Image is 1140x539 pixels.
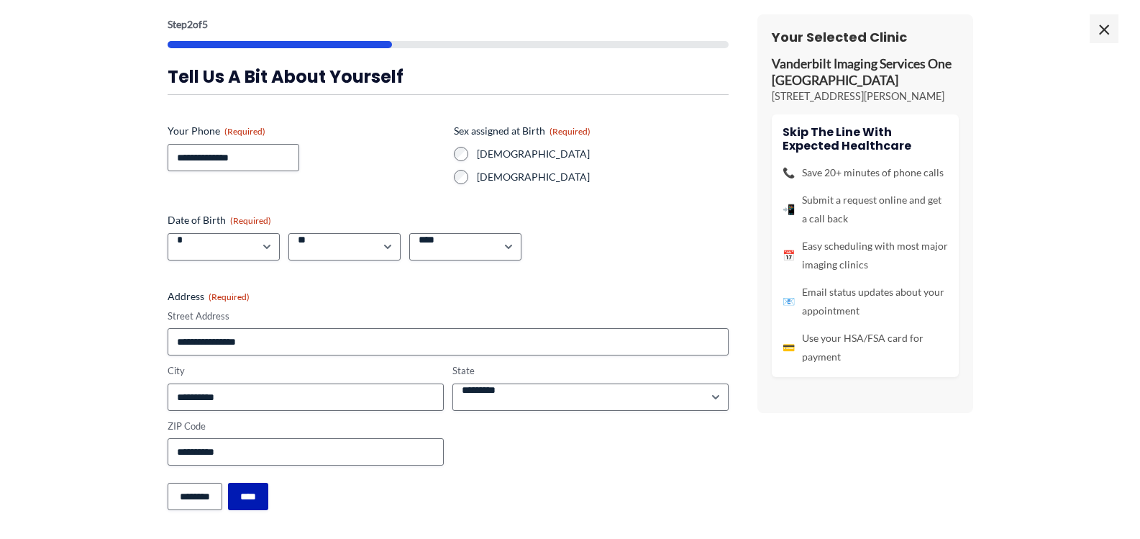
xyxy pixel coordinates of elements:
h3: Tell us a bit about yourself [168,65,729,88]
span: (Required) [224,126,265,137]
p: [STREET_ADDRESS][PERSON_NAME] [772,89,959,104]
label: Street Address [168,309,729,323]
label: Your Phone [168,124,442,138]
span: 📅 [783,246,795,265]
p: Step of [168,19,729,30]
h4: Skip the line with Expected Healthcare [783,125,948,153]
li: Save 20+ minutes of phone calls [783,163,948,182]
span: 2 [187,18,193,30]
label: State [452,364,729,378]
label: ZIP Code [168,420,444,433]
span: 5 [202,18,208,30]
li: Email status updates about your appointment [783,283,948,320]
label: City [168,364,444,378]
legend: Sex assigned at Birth [454,124,590,138]
span: 📧 [783,292,795,311]
span: (Required) [550,126,590,137]
label: [DEMOGRAPHIC_DATA] [477,147,729,161]
span: 📞 [783,163,795,182]
legend: Address [168,289,250,304]
span: (Required) [230,215,271,226]
li: Easy scheduling with most major imaging clinics [783,237,948,274]
span: 📲 [783,200,795,219]
h3: Your Selected Clinic [772,29,959,45]
span: (Required) [209,291,250,302]
p: Vanderbilt Imaging Services One [GEOGRAPHIC_DATA] [772,56,959,89]
li: Submit a request online and get a call back [783,191,948,228]
span: × [1090,14,1118,43]
li: Use your HSA/FSA card for payment [783,329,948,366]
span: 💳 [783,338,795,357]
label: [DEMOGRAPHIC_DATA] [477,170,729,184]
legend: Date of Birth [168,213,271,227]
